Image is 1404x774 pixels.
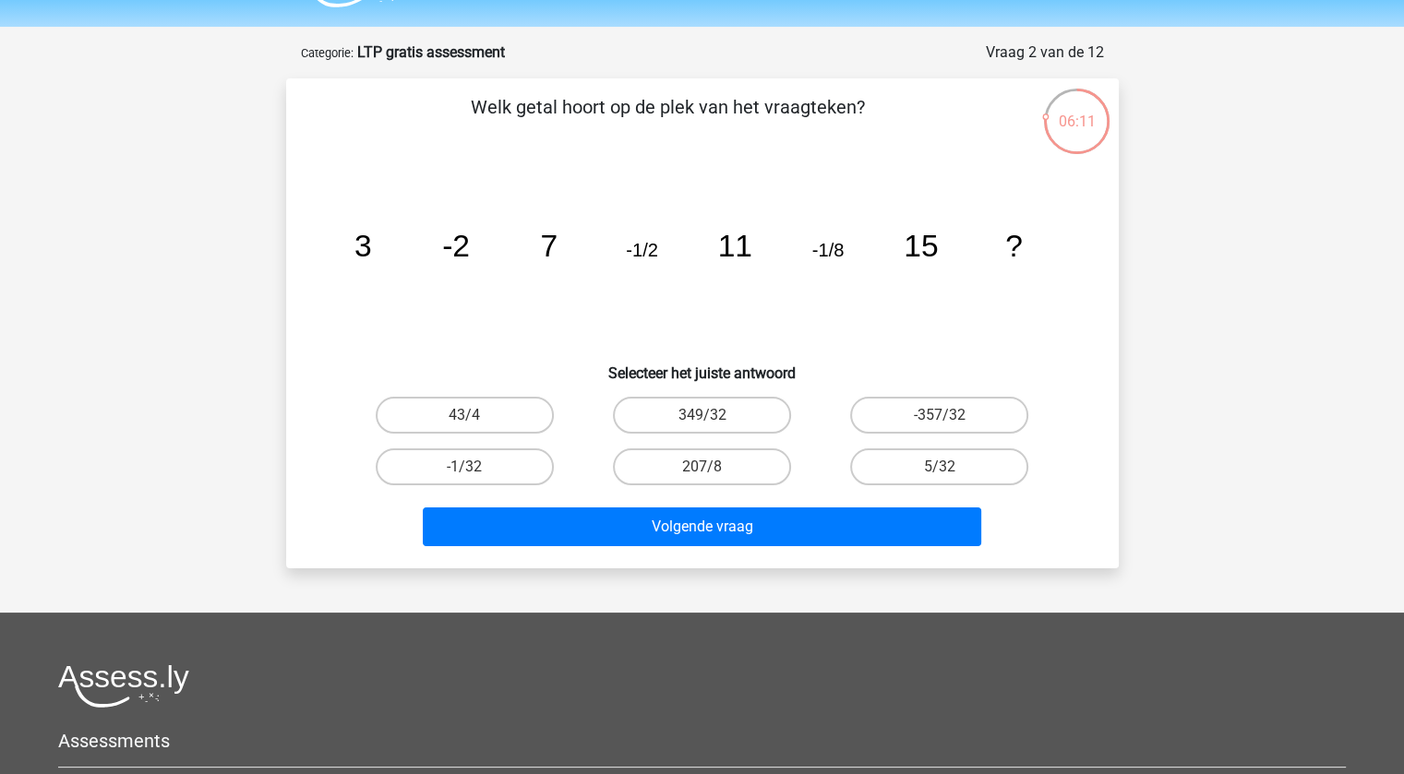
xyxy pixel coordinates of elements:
[354,229,371,263] tspan: 3
[850,448,1028,485] label: 5/32
[1005,229,1023,263] tspan: ?
[986,42,1104,64] div: Vraag 2 van de 12
[376,397,554,434] label: 43/4
[301,46,354,60] small: Categorie:
[376,448,554,485] label: -1/32
[811,240,844,260] tspan: -1/8
[316,350,1089,382] h6: Selecteer het juiste antwoord
[58,730,1346,752] h5: Assessments
[357,43,505,61] strong: LTP gratis assessment
[540,229,558,263] tspan: 7
[626,240,658,260] tspan: -1/2
[58,664,189,708] img: Assessly logo
[717,229,751,263] tspan: 11
[423,507,981,546] button: Volgende vraag
[904,229,938,263] tspan: 15
[316,93,1020,149] p: Welk getal hoort op de plek van het vraagteken?
[1042,87,1111,133] div: 06:11
[850,397,1028,434] label: -357/32
[613,397,791,434] label: 349/32
[442,229,470,263] tspan: -2
[613,448,791,485] label: 207/8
